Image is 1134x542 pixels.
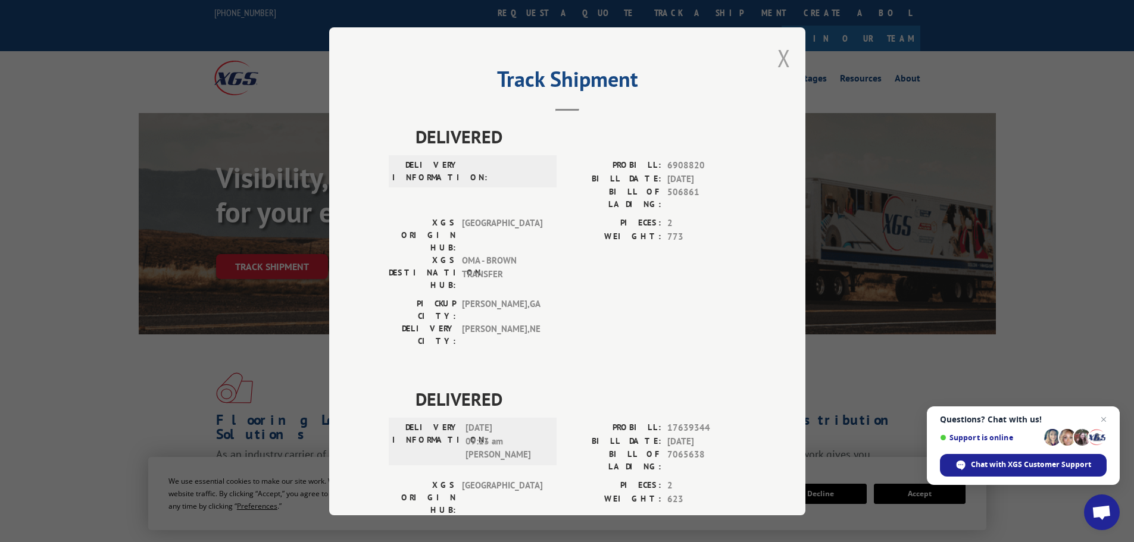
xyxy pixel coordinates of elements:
[1084,494,1120,530] div: Open chat
[667,186,746,211] span: 506861
[416,123,746,150] span: DELIVERED
[971,459,1091,470] span: Chat with XGS Customer Support
[462,322,542,347] span: [PERSON_NAME] , NE
[567,159,661,173] label: PROBILL:
[389,297,456,322] label: PICKUP CITY:
[416,386,746,412] span: DELIVERED
[667,230,746,243] span: 773
[667,448,746,473] span: 7065638
[392,159,460,184] label: DELIVERY INFORMATION:
[667,217,746,230] span: 2
[462,217,542,254] span: [GEOGRAPHIC_DATA]
[1096,412,1111,427] span: Close chat
[940,415,1107,424] span: Questions? Chat with us!
[567,448,661,473] label: BILL OF LADING:
[466,421,546,462] span: [DATE] 09:13 am [PERSON_NAME]
[389,479,456,516] label: XGS ORIGIN HUB:
[567,172,661,186] label: BILL DATE:
[940,433,1040,442] span: Support is online
[567,492,661,506] label: WEIGHT:
[567,434,661,448] label: BILL DATE:
[462,254,542,292] span: OMA - BROWN TRANSFER
[667,421,746,435] span: 17639344
[940,454,1107,477] div: Chat with XGS Customer Support
[667,492,746,506] span: 623
[567,421,661,435] label: PROBILL:
[667,434,746,448] span: [DATE]
[389,217,456,254] label: XGS ORIGIN HUB:
[667,479,746,493] span: 2
[389,254,456,292] label: XGS DESTINATION HUB:
[462,297,542,322] span: [PERSON_NAME] , GA
[567,479,661,493] label: PIECES:
[667,159,746,173] span: 6908820
[667,172,746,186] span: [DATE]
[389,322,456,347] label: DELIVERY CITY:
[567,230,661,243] label: WEIGHT:
[567,186,661,211] label: BILL OF LADING:
[567,217,661,230] label: PIECES:
[462,479,542,516] span: [GEOGRAPHIC_DATA]
[389,71,746,93] h2: Track Shipment
[392,421,460,462] label: DELIVERY INFORMATION:
[777,42,791,74] button: Close modal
